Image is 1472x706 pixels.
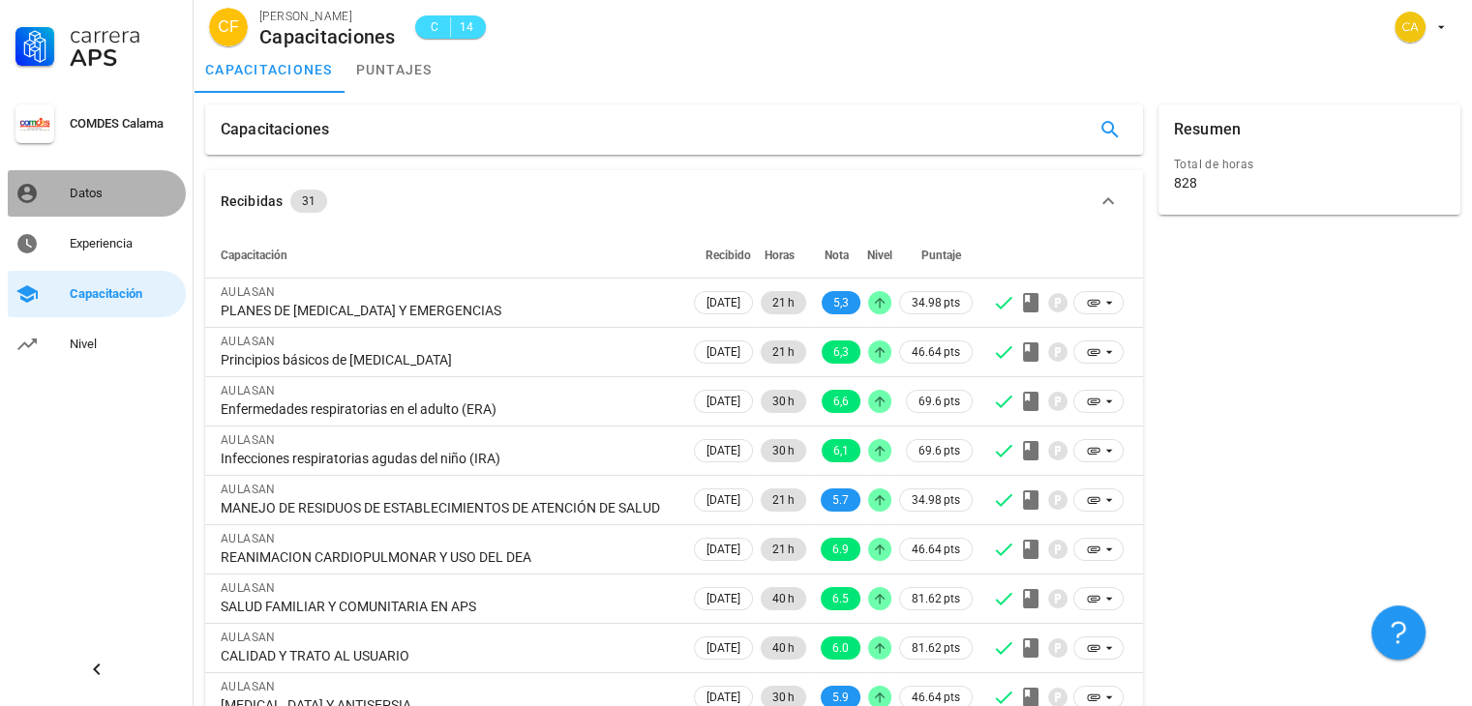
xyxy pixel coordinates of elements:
span: 81.62 pts [912,638,960,658]
span: [DATE] [706,637,740,659]
div: Principios básicos de [MEDICAL_DATA] [221,351,675,368]
a: Nivel [8,321,186,368]
span: 69.6 pts [918,441,960,460]
span: AULASAN [221,581,276,595]
div: Capacitación [70,286,178,302]
span: 5,3 [833,291,849,314]
span: 21 h [772,340,795,364]
div: Capacitaciones [259,26,396,47]
span: 40 h [772,636,795,660]
div: SALUD FAMILIAR Y COMUNITARIA EN APS [221,598,675,615]
span: 14 [459,17,474,37]
a: puntajes [345,46,444,93]
div: Enfermedades respiratorias en el adulto (ERA) [221,400,675,418]
span: AULASAN [221,483,276,496]
span: AULASAN [221,680,276,693]
span: C [427,17,442,37]
div: avatar [209,8,248,46]
span: AULASAN [221,532,276,545]
span: [DATE] [706,292,740,313]
th: Horas [757,232,810,279]
span: [DATE] [706,489,740,511]
th: Puntaje [895,232,976,279]
div: [PERSON_NAME] [259,7,396,26]
div: APS [70,46,178,70]
span: 34.98 pts [912,293,960,312]
span: 6.5 [832,587,849,610]
span: CF [218,8,238,46]
th: Recibido [690,232,757,279]
span: 46.64 pts [912,540,960,559]
div: CALIDAD Y TRATO AL USUARIO [221,647,675,664]
a: Datos [8,170,186,217]
div: 828 [1174,174,1197,191]
div: Recibidas [221,191,283,212]
span: 69.6 pts [918,392,960,411]
span: 31 [302,190,315,213]
div: Datos [70,186,178,201]
span: 6,6 [833,390,849,413]
div: MANEJO DE RESIDUOS DE ESTABLECIMIENTOS DE ATENCIÓN DE SALUD [221,499,675,516]
th: Nota [810,232,864,279]
span: 21 h [772,538,795,561]
span: AULASAN [221,631,276,644]
span: 40 h [772,587,795,610]
span: AULASAN [221,433,276,447]
span: Capacitación [221,249,287,262]
a: Capacitación [8,271,186,317]
th: Nivel [864,232,895,279]
a: capacitaciones [194,46,345,93]
div: Capacitaciones [221,104,329,155]
span: 34.98 pts [912,490,960,510]
span: [DATE] [706,440,740,461]
div: Resumen [1174,104,1241,155]
span: AULASAN [221,285,276,299]
span: [DATE] [706,341,740,363]
span: Horas [765,249,795,262]
div: Carrera [70,23,178,46]
span: 6.0 [832,636,849,660]
span: 21 h [772,291,795,314]
span: [DATE] [706,588,740,609]
span: 6,1 [833,439,849,462]
button: Recibidas 31 [205,170,1143,232]
span: 30 h [772,439,795,462]
span: 46.64 pts [912,342,960,362]
span: Recibido [706,249,751,262]
span: 81.62 pts [912,589,960,608]
span: 30 h [772,390,795,413]
div: COMDES Calama [70,116,178,132]
span: [DATE] [706,391,740,412]
span: Puntaje [921,249,961,262]
div: avatar [1395,12,1426,43]
span: 6.9 [832,538,849,561]
a: Experiencia [8,221,186,267]
span: 6,3 [833,340,849,364]
div: Infecciones respiratorias agudas del niño (IRA) [221,450,675,467]
div: Total de horas [1174,155,1445,174]
div: REANIMACION CARDIOPULMONAR Y USO DEL DEA [221,548,675,566]
span: [DATE] [706,539,740,560]
span: Nota [825,249,849,262]
div: Experiencia [70,236,178,251]
div: PLANES DE [MEDICAL_DATA] Y EMERGENCIAS [221,302,675,319]
span: AULASAN [221,384,276,397]
span: 5.7 [832,488,849,512]
span: 21 h [772,488,795,512]
th: Capacitación [205,232,690,279]
div: Nivel [70,337,178,352]
span: AULASAN [221,335,276,348]
span: Nivel [867,249,892,262]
